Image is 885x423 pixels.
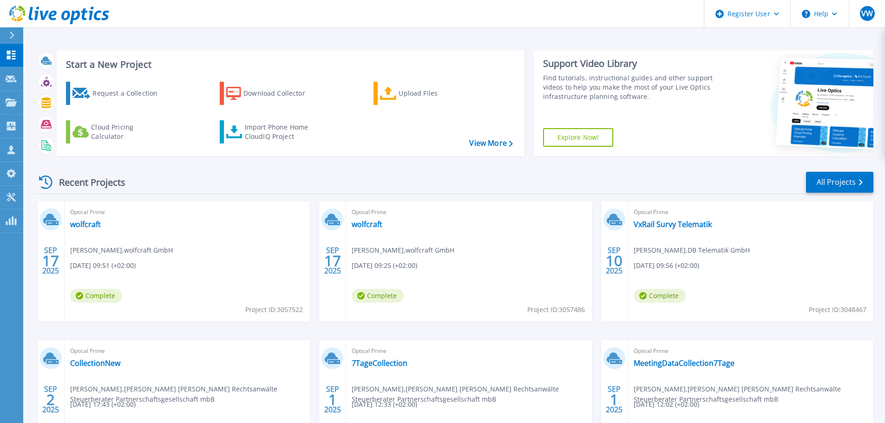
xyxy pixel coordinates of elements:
div: Find tutorials, instructional guides and other support videos to help you make the most of your L... [543,73,716,101]
span: 10 [606,257,623,265]
a: Cloud Pricing Calculator [66,120,170,143]
a: wolfcraft [70,220,101,229]
span: 17 [42,257,59,265]
a: Download Collector [220,82,323,105]
span: [PERSON_NAME] , [PERSON_NAME] [PERSON_NAME] Rechtsanwälte Steuerberater Partnerschaftsgesellschaf... [352,384,591,404]
span: [PERSON_NAME] , [PERSON_NAME] [PERSON_NAME] Rechtsanwälte Steuerberater Partnerschaftsgesellschaf... [70,384,310,404]
span: [DATE] 17:43 (+02:00) [70,399,136,410]
a: Request a Collection [66,82,170,105]
span: [DATE] 12:33 (+02:00) [352,399,417,410]
div: SEP 2025 [42,244,59,278]
span: VW [861,10,873,17]
span: [PERSON_NAME] , wolfcraft GmbH [70,245,173,255]
span: Complete [352,289,404,303]
span: 17 [324,257,341,265]
span: Complete [634,289,686,303]
span: Project ID: 3057522 [245,305,303,315]
span: Optical Prime [70,207,304,217]
a: View More [469,139,512,148]
span: [PERSON_NAME] , wolfcraft GmbH [352,245,454,255]
span: [DATE] 09:25 (+02:00) [352,260,417,271]
span: Optical Prime [352,207,586,217]
a: Explore Now! [543,128,614,147]
span: Optical Prime [634,346,868,356]
span: Project ID: 3048467 [809,305,866,315]
span: Project ID: 3057486 [527,305,585,315]
div: Support Video Library [543,58,716,70]
span: Complete [70,289,122,303]
div: Request a Collection [92,84,167,103]
div: SEP 2025 [42,383,59,416]
div: SEP 2025 [324,383,341,416]
span: 1 [610,396,618,403]
span: [PERSON_NAME] , [PERSON_NAME] [PERSON_NAME] Rechtsanwälte Steuerberater Partnerschaftsgesellschaf... [634,384,873,404]
span: [DATE] 12:02 (+02:00) [634,399,699,410]
a: 7TageCollection [352,358,407,368]
span: Optical Prime [352,346,586,356]
div: Cloud Pricing Calculator [91,123,165,141]
a: CollectionNew [70,358,120,368]
div: SEP 2025 [605,383,623,416]
a: MeetingDataCollection7Tage [634,358,734,368]
div: Recent Projects [36,171,138,194]
span: [DATE] 09:56 (+02:00) [634,260,699,271]
a: All Projects [806,172,873,193]
div: Upload Files [399,84,473,103]
div: SEP 2025 [324,244,341,278]
a: Upload Files [374,82,477,105]
span: [PERSON_NAME] , DB Telematik GmbH [634,245,750,255]
div: Import Phone Home CloudIQ Project [245,123,317,141]
span: Optical Prime [634,207,868,217]
span: Optical Prime [70,346,304,356]
a: VxRail Survy Telematik [634,220,712,229]
span: [DATE] 09:51 (+02:00) [70,260,136,271]
span: 1 [328,396,337,403]
a: wolfcraft [352,220,382,229]
div: SEP 2025 [605,244,623,278]
div: Download Collector [243,84,318,103]
h3: Start a New Project [66,59,512,70]
span: 2 [46,396,55,403]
